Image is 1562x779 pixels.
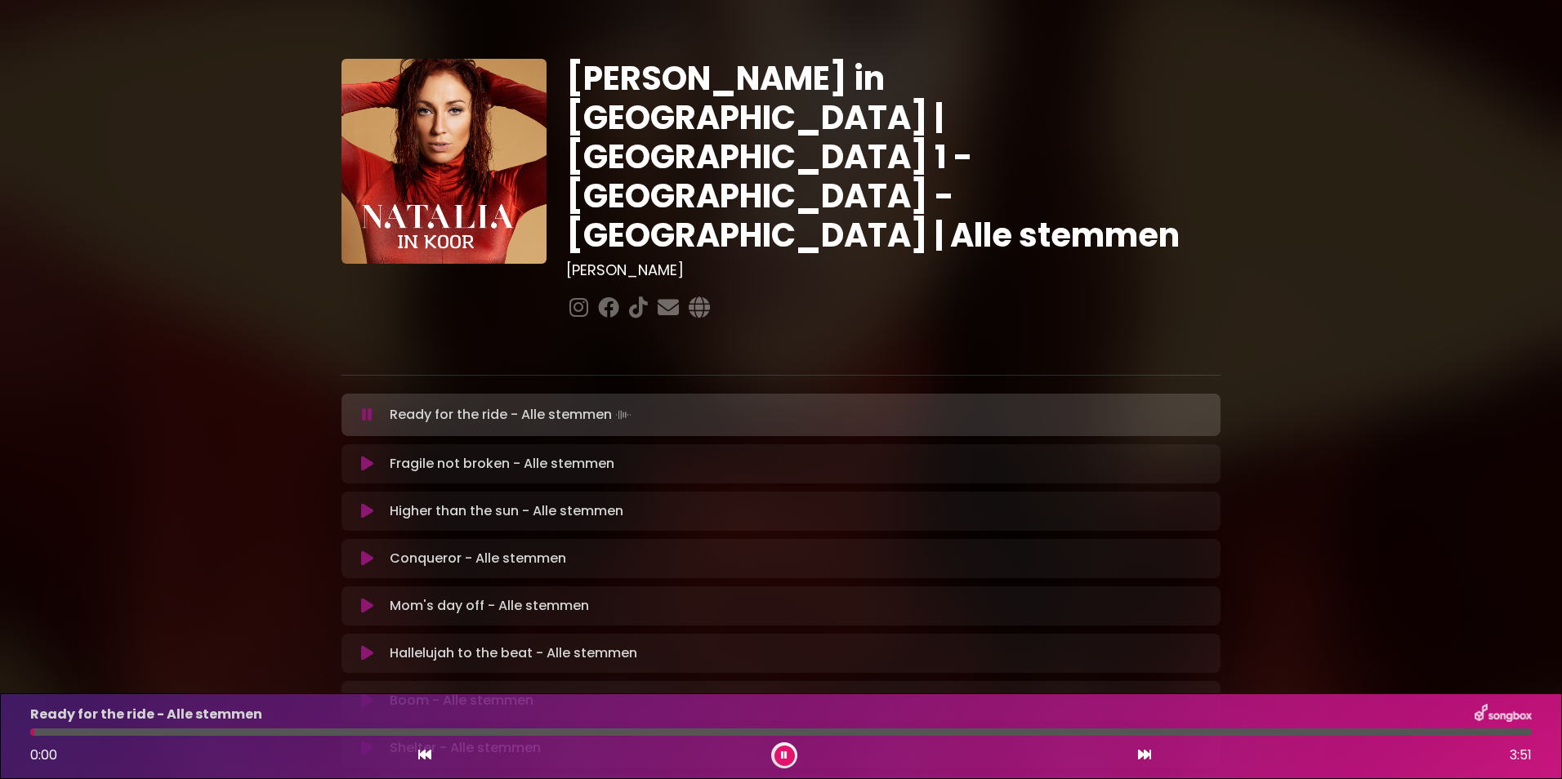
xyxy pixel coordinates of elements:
img: waveform4.gif [612,403,635,426]
p: Conqueror - Alle stemmen [390,549,566,568]
p: Ready for the ride - Alle stemmen [390,403,635,426]
span: 3:51 [1510,746,1532,765]
h3: [PERSON_NAME] [566,261,1221,279]
p: Mom's day off - Alle stemmen [390,596,589,616]
img: songbox-logo-white.png [1475,704,1532,725]
img: YTVS25JmS9CLUqXqkEhs [341,59,547,264]
p: Higher than the sun - Alle stemmen [390,501,623,521]
p: Fragile not broken - Alle stemmen [390,454,614,474]
p: Hallelujah to the beat - Alle stemmen [390,643,637,663]
p: Ready for the ride - Alle stemmen [30,705,262,724]
span: 0:00 [30,746,57,764]
h1: [PERSON_NAME] in [GEOGRAPHIC_DATA] | [GEOGRAPHIC_DATA] 1 - [GEOGRAPHIC_DATA] - [GEOGRAPHIC_DATA] ... [566,59,1221,255]
p: Boom - Alle stemmen [390,691,533,710]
